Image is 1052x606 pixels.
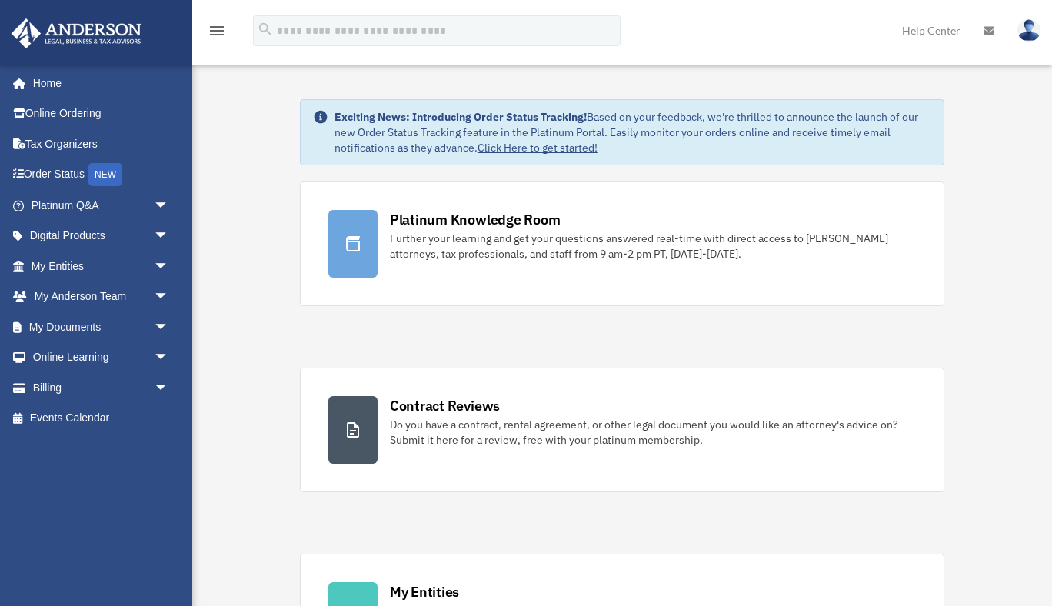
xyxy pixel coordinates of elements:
[257,21,274,38] i: search
[11,372,192,403] a: Billingarrow_drop_down
[208,27,226,40] a: menu
[154,372,185,404] span: arrow_drop_down
[154,281,185,313] span: arrow_drop_down
[154,342,185,374] span: arrow_drop_down
[390,231,916,261] div: Further your learning and get your questions answered real-time with direct access to [PERSON_NAM...
[390,210,561,229] div: Platinum Knowledge Room
[11,342,192,373] a: Online Learningarrow_drop_down
[300,181,944,306] a: Platinum Knowledge Room Further your learning and get your questions answered real-time with dire...
[11,159,192,191] a: Order StatusNEW
[390,417,916,448] div: Do you have a contract, rental agreement, or other legal document you would like an attorney's ad...
[390,582,459,601] div: My Entities
[11,281,192,312] a: My Anderson Teamarrow_drop_down
[7,18,146,48] img: Anderson Advisors Platinum Portal
[11,190,192,221] a: Platinum Q&Aarrow_drop_down
[11,68,185,98] a: Home
[208,22,226,40] i: menu
[335,109,931,155] div: Based on your feedback, we're thrilled to announce the launch of our new Order Status Tracking fe...
[300,368,944,492] a: Contract Reviews Do you have a contract, rental agreement, or other legal document you would like...
[154,190,185,221] span: arrow_drop_down
[11,128,192,159] a: Tax Organizers
[154,311,185,343] span: arrow_drop_down
[1017,19,1040,42] img: User Pic
[154,251,185,282] span: arrow_drop_down
[478,141,598,155] a: Click Here to get started!
[11,311,192,342] a: My Documentsarrow_drop_down
[11,221,192,251] a: Digital Productsarrow_drop_down
[11,98,192,129] a: Online Ordering
[11,403,192,434] a: Events Calendar
[390,396,500,415] div: Contract Reviews
[88,163,122,186] div: NEW
[335,110,587,124] strong: Exciting News: Introducing Order Status Tracking!
[11,251,192,281] a: My Entitiesarrow_drop_down
[154,221,185,252] span: arrow_drop_down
